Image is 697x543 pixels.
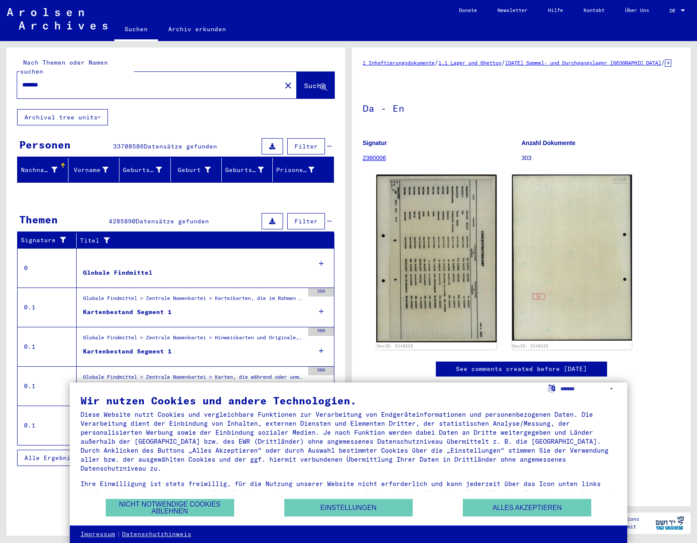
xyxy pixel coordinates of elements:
div: Geburtsdatum [225,166,264,175]
b: Signatur [363,139,387,146]
div: Globale Findmittel > Zentrale Namenkartei > Karten, die während oder unmittelbar vor der sequenti... [83,373,304,385]
td: 0.1 [18,406,77,445]
div: Nachname [21,166,57,175]
td: 0.1 [18,327,77,366]
div: Titel [80,236,317,245]
b: Anzahl Dokumente [521,139,575,146]
label: Sprache auswählen [547,384,556,392]
mat-header-cell: Geburtsname [119,158,170,182]
div: Wir nutzen Cookies und andere Technologien. [80,395,617,406]
span: Datensätze gefunden [144,142,217,150]
div: Signature [21,236,70,245]
button: Einstellungen [284,499,413,516]
mat-icon: close [283,80,293,91]
div: Kartenbestand Segment 1 [83,308,172,317]
div: Vorname [72,163,119,177]
div: Signature [21,234,78,247]
div: Titel [80,234,326,247]
a: DocID: 5148225 [512,344,548,348]
div: Kartenbestand Segment 1 [83,347,172,356]
h1: Da - En [363,89,680,126]
img: yv_logo.png [654,512,686,534]
a: 1 Inhaftierungsdokumente [363,59,435,66]
button: Filter [287,213,325,229]
span: Filter [295,217,318,225]
button: Archival tree units [17,109,108,125]
a: Impressum [80,530,115,539]
div: Diese Website nutzt Cookies und vergleichbare Funktionen zur Verarbeitung von Endgeräteinformatio... [80,410,617,473]
select: Sprache auswählen [560,383,617,395]
div: Themen [19,212,58,227]
span: / [501,59,505,66]
button: Alles akzeptieren [463,499,591,516]
div: Prisoner # [276,166,314,175]
img: Arolsen_neg.svg [7,8,107,30]
span: Suche [304,81,325,90]
div: Ihre Einwilligung ist stets freiwillig, für die Nutzung unserer Website nicht erforderlich und ka... [80,479,617,506]
mat-header-cell: Vorname [69,158,119,182]
a: Suchen [114,19,158,41]
div: Nachname [21,163,68,177]
div: Geburtsname [123,166,161,175]
div: 500 [308,327,334,336]
div: Geburt‏ [174,163,221,177]
td: 0.1 [18,366,77,406]
span: Datensätze gefunden [136,217,209,225]
a: Archiv erkunden [158,19,236,39]
div: Vorname [72,166,108,175]
div: Globale Findmittel > Zentrale Namenkartei > Karteikarten, die im Rahmen der sequentiellen Massend... [83,294,304,306]
a: [DATE] Sammel- und Durchgangslager [GEOGRAPHIC_DATA] [505,59,661,66]
span: Filter [295,142,318,150]
mat-header-cell: Nachname [18,158,69,182]
a: Datenschutzhinweis [122,530,191,539]
button: Alle Ergebnisse anzeigen [17,450,129,466]
div: Personen [19,137,71,152]
span: Alle Ergebnisse anzeigen [24,454,117,462]
span: DE [670,8,679,14]
div: Globale Findmittel [83,268,152,277]
div: Geburtsname [123,163,172,177]
a: 2360006 [363,154,386,161]
div: Globale Findmittel > Zentrale Namenkartei > Hinweiskarten und Originale, die in T/D-Fällen aufgef... [83,334,304,346]
span: / [661,59,665,66]
span: 33708586 [113,142,144,150]
span: / [435,59,438,66]
button: Clear [280,77,297,94]
button: Nicht notwendige Cookies ablehnen [106,499,234,516]
button: Suche [297,72,334,98]
a: 1.1 Lager und Ghettos [438,59,501,66]
a: DocID: 5148225 [377,344,413,348]
div: Geburtsdatum [225,163,274,177]
a: See comments created before [DATE] [456,365,587,374]
button: Filter [287,138,325,154]
div: 350 [308,288,334,297]
td: 0 [18,248,77,288]
div: Prisoner # [276,163,325,177]
div: Geburt‏ [174,166,211,175]
mat-header-cell: Prisoner # [273,158,334,182]
span: 4285890 [109,217,136,225]
mat-header-cell: Geburtsdatum [222,158,273,182]
p: 303 [521,154,680,163]
td: 0.1 [18,288,77,327]
img: 002.jpg [512,175,632,341]
div: 500 [308,367,334,375]
img: 001.jpg [376,175,497,342]
mat-header-cell: Geburt‏ [171,158,222,182]
mat-label: Nach Themen oder Namen suchen [20,59,108,75]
